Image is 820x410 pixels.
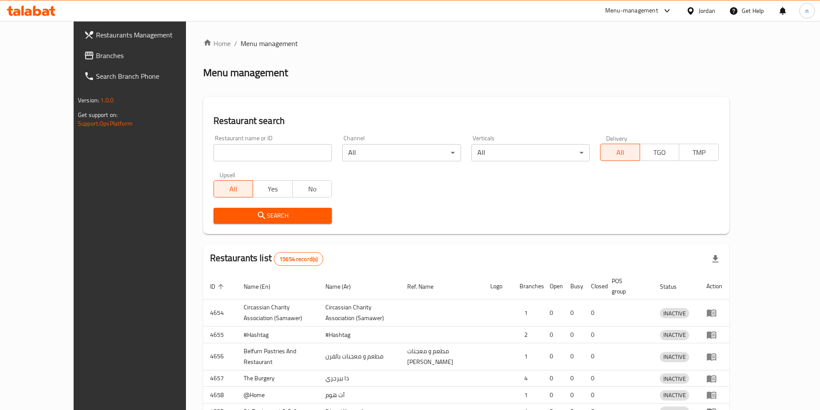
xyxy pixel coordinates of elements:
[543,370,563,387] td: 0
[660,390,689,401] div: INACTIVE
[513,327,543,343] td: 2
[640,144,680,161] button: TGO
[543,327,563,343] td: 0
[220,172,235,178] label: Upsell
[203,343,237,370] td: 4656
[705,249,726,269] div: Export file
[77,66,210,86] a: Search Branch Phone
[563,299,584,327] td: 0
[319,370,400,387] td: ذا بيرجري
[96,71,204,81] span: Search Branch Phone
[513,343,543,370] td: 1
[214,208,332,224] button: Search
[241,38,298,49] span: Menu management
[78,109,118,120] span: Get support on:
[100,95,114,106] span: 1.0.0
[237,327,319,343] td: #Hashtag
[584,370,605,387] td: 0
[319,327,400,343] td: #Hashtag
[407,281,445,292] span: Ref. Name
[483,273,513,299] th: Logo
[543,299,563,327] td: 0
[660,390,689,400] span: INACTIVE
[237,299,319,327] td: ​Circassian ​Charity ​Association​ (Samawer)
[660,281,688,292] span: Status
[563,370,584,387] td: 0
[78,118,133,129] a: Support.OpsPlatform
[319,387,400,404] td: آت هوم
[77,25,210,45] a: Restaurants Management
[319,343,400,370] td: مطعم و معجنات بالفرن
[319,299,400,327] td: ​Circassian ​Charity ​Association​ (Samawer)
[471,144,590,161] div: All
[400,343,483,370] td: مطعم و معجنات [PERSON_NAME]
[660,308,689,318] div: INACTIVE
[706,373,722,384] div: Menu
[644,146,676,159] span: TGO
[513,387,543,404] td: 1
[214,144,332,161] input: Search for restaurant name or ID..
[805,6,809,15] span: n
[342,144,461,161] div: All
[214,180,254,197] button: All
[606,135,628,141] label: Delivery
[584,327,605,343] td: 0
[203,66,288,80] h2: Menu management
[253,180,293,197] button: Yes
[237,370,319,387] td: The Burgery
[660,352,689,362] span: INACTIVE
[612,276,643,296] span: POS group
[513,370,543,387] td: 4
[217,183,250,195] span: All
[244,281,282,292] span: Name (En)
[78,95,99,106] span: Version:
[584,273,605,299] th: Closed
[600,144,640,161] button: All
[660,330,689,340] span: INACTIVE
[706,330,722,340] div: Menu
[96,30,204,40] span: Restaurants Management
[220,210,325,221] span: Search
[203,299,237,327] td: 4654
[563,273,584,299] th: Busy
[584,299,605,327] td: 0
[210,281,226,292] span: ID
[274,255,323,263] span: 15654 record(s)
[292,180,332,197] button: No
[706,351,722,362] div: Menu
[234,38,237,49] li: /
[257,183,289,195] span: Yes
[513,299,543,327] td: 1
[274,252,323,266] div: Total records count
[706,308,722,318] div: Menu
[77,45,210,66] a: Branches
[203,387,237,404] td: 4658
[296,183,329,195] span: No
[513,273,543,299] th: Branches
[543,387,563,404] td: 0
[210,252,324,266] h2: Restaurants list
[706,390,722,400] div: Menu
[543,343,563,370] td: 0
[563,387,584,404] td: 0
[679,144,719,161] button: TMP
[543,273,563,299] th: Open
[214,114,719,127] h2: Restaurant search
[96,50,204,61] span: Branches
[237,343,319,370] td: Belfurn Pastries And Restaurant
[203,370,237,387] td: 4657
[203,327,237,343] td: 4655
[660,374,689,384] span: INACTIVE
[203,38,729,49] nav: breadcrumb
[660,308,689,318] span: INACTIVE
[683,146,715,159] span: TMP
[237,387,319,404] td: @Home
[699,273,729,299] th: Action
[563,327,584,343] td: 0
[325,281,362,292] span: Name (Ar)
[563,343,584,370] td: 0
[203,38,231,49] a: Home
